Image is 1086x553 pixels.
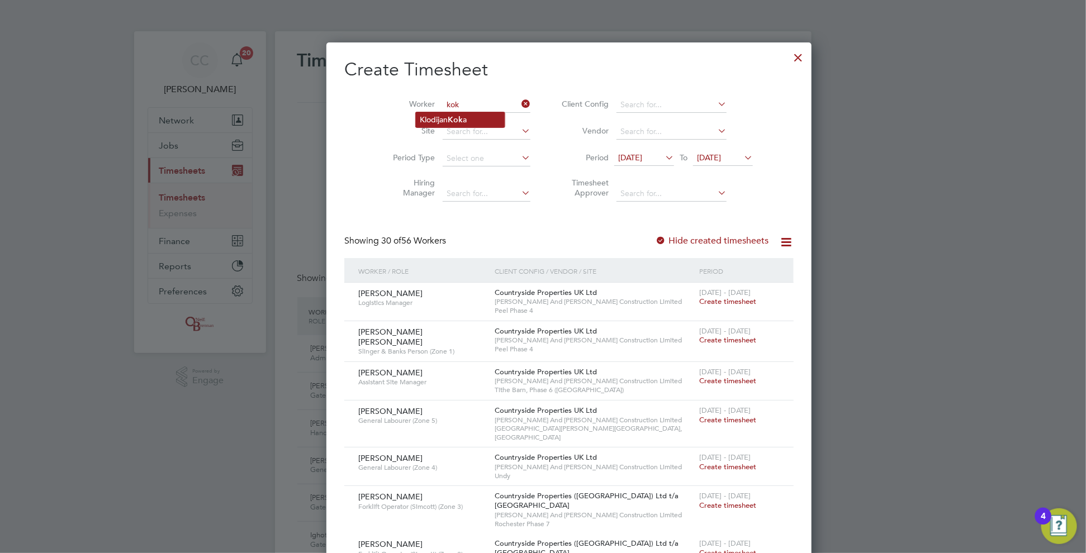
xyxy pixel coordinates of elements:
[656,235,769,246] label: Hide created timesheets
[495,424,694,441] span: [GEOGRAPHIC_DATA][PERSON_NAME][GEOGRAPHIC_DATA], [GEOGRAPHIC_DATA]
[700,326,751,336] span: [DATE] - [DATE]
[700,297,757,306] span: Create timesheet
[495,511,694,519] span: [PERSON_NAME] And [PERSON_NAME] Construction Limited
[495,385,694,394] span: Tithe Barn, Phase 6 ([GEOGRAPHIC_DATA])
[700,462,757,471] span: Create timesheet
[700,335,757,345] span: Create timesheet
[385,178,435,198] label: Hiring Manager
[385,126,435,136] label: Site
[495,336,694,345] span: [PERSON_NAME] And [PERSON_NAME] Construction Limited
[492,258,697,284] div: Client Config / Vendor / Site
[358,492,423,502] span: [PERSON_NAME]
[618,152,642,163] span: [DATE]
[700,376,757,385] span: Create timesheet
[443,151,530,166] input: Select one
[700,452,751,462] span: [DATE] - [DATE]
[697,152,721,163] span: [DATE]
[358,453,423,463] span: [PERSON_NAME]
[443,186,530,202] input: Search for...
[385,152,435,163] label: Period Type
[697,258,783,284] div: Period
[358,378,486,387] span: Assistant Site Manager
[495,471,694,480] span: Undy
[358,416,486,425] span: General Labourer (Zone 5)
[495,367,597,376] span: Countryside Properties UK Ltd
[616,97,727,113] input: Search for...
[676,150,691,165] span: To
[495,376,694,385] span: [PERSON_NAME] And [PERSON_NAME] Construction Limited
[495,297,694,306] span: [PERSON_NAME] And [PERSON_NAME] Construction Limited
[558,99,609,109] label: Client Config
[358,298,486,307] span: Logistics Manager
[344,235,448,247] div: Showing
[495,326,597,336] span: Countryside Properties UK Ltd
[443,97,530,113] input: Search for...
[700,288,751,297] span: [DATE] - [DATE]
[448,115,463,125] b: Kok
[358,539,423,549] span: [PERSON_NAME]
[416,112,505,127] li: Klodijan a
[381,235,446,246] span: 56 Workers
[495,491,679,510] span: Countryside Properties ([GEOGRAPHIC_DATA]) Ltd t/a [GEOGRAPHIC_DATA]
[1041,516,1046,531] div: 4
[495,416,694,425] span: [PERSON_NAME] And [PERSON_NAME] Construction Limited
[358,463,486,472] span: General Labourer (Zone 4)
[700,538,751,548] span: [DATE] - [DATE]
[700,491,751,500] span: [DATE] - [DATE]
[558,126,609,136] label: Vendor
[381,235,401,246] span: 30 of
[700,406,751,415] span: [DATE] - [DATE]
[700,415,757,425] span: Create timesheet
[700,367,751,376] span: [DATE] - [DATE]
[616,124,727,140] input: Search for...
[443,124,530,140] input: Search for...
[355,258,492,284] div: Worker / Role
[495,288,597,297] span: Countryside Properties UK Ltd
[495,345,694,354] span: Peel Phase 4
[358,502,486,511] span: Forklift Operator (Simcott) (Zone 3)
[344,58,794,82] h2: Create Timesheet
[495,519,694,528] span: Rochester Phase 7
[358,288,423,298] span: [PERSON_NAME]
[558,152,609,163] label: Period
[700,500,757,510] span: Create timesheet
[495,306,694,315] span: Peel Phase 4
[358,368,423,378] span: [PERSON_NAME]
[1041,508,1077,544] button: Open Resource Center, 4 new notifications
[495,463,694,471] span: [PERSON_NAME] And [PERSON_NAME] Construction Limited
[616,186,727,202] input: Search for...
[495,406,597,415] span: Countryside Properties UK Ltd
[558,178,609,198] label: Timesheet Approver
[358,406,423,416] span: [PERSON_NAME]
[358,327,423,347] span: [PERSON_NAME] [PERSON_NAME]
[358,347,486,356] span: Slinger & Banks Person (Zone 1)
[495,452,597,462] span: Countryside Properties UK Ltd
[385,99,435,109] label: Worker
